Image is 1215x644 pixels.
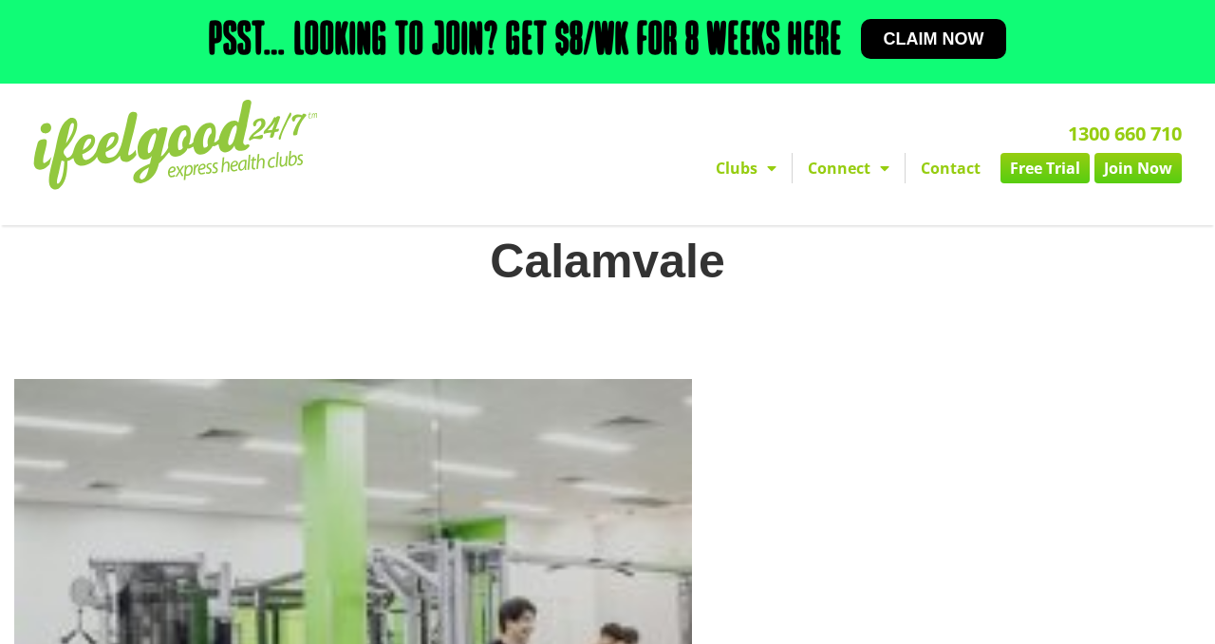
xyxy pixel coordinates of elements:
[14,233,1201,290] h1: Calamvale
[209,19,842,65] h2: Psst… Looking to join? Get $8/wk for 8 weeks here
[701,153,792,183] a: Clubs
[1000,153,1090,183] a: Free Trial
[793,153,905,183] a: Connect
[442,153,1183,183] nav: Menu
[1094,153,1182,183] a: Join Now
[906,153,996,183] a: Contact
[861,19,1007,59] a: Claim now
[1068,121,1182,146] a: 1300 660 710
[884,30,984,47] span: Claim now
